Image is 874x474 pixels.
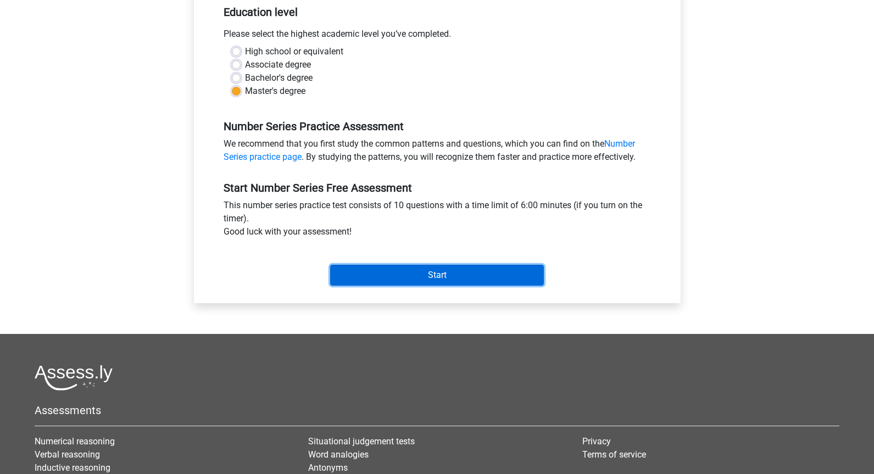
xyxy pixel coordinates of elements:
a: Privacy [582,436,611,447]
h5: Start Number Series Free Assessment [224,181,651,194]
div: We recommend that you first study the common patterns and questions, which you can find on the . ... [215,137,659,168]
a: Numerical reasoning [35,436,115,447]
a: Verbal reasoning [35,449,100,460]
label: Associate degree [245,58,311,71]
input: Start [330,265,544,286]
h5: Education level [224,1,651,23]
h5: Assessments [35,404,839,417]
div: This number series practice test consists of 10 questions with a time limit of 6:00 minutes (if y... [215,199,659,243]
div: Please select the highest academic level you’ve completed. [215,27,659,45]
a: Inductive reasoning [35,462,110,473]
a: Word analogies [308,449,369,460]
label: Bachelor's degree [245,71,313,85]
h5: Number Series Practice Assessment [224,120,651,133]
a: Terms of service [582,449,646,460]
label: High school or equivalent [245,45,343,58]
a: Antonyms [308,462,348,473]
img: Assessly logo [35,365,113,391]
a: Situational judgement tests [308,436,415,447]
label: Master's degree [245,85,305,98]
a: Number Series practice page [224,138,635,162]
